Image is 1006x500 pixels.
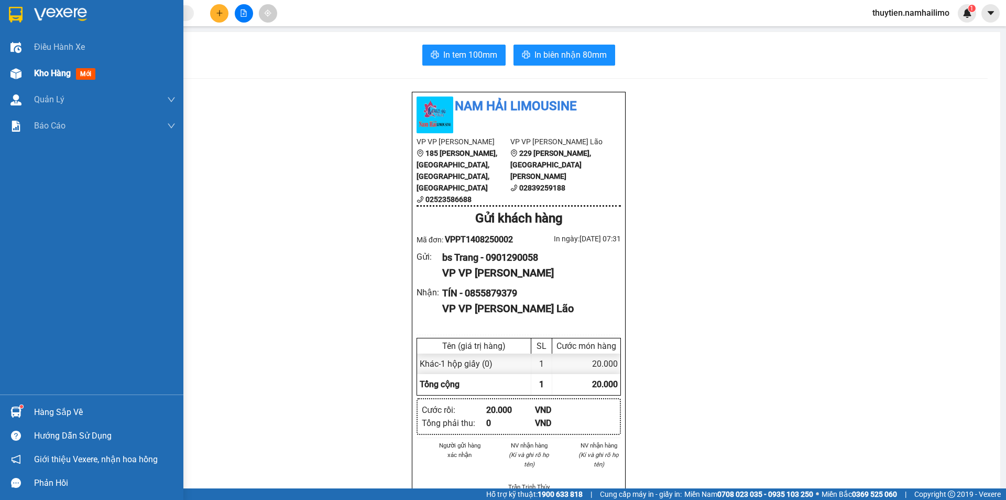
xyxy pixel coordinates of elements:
span: message [11,478,21,488]
b: 229 [PERSON_NAME], [GEOGRAPHIC_DATA][PERSON_NAME] [510,149,591,180]
img: logo.jpg [417,97,453,133]
span: question-circle [11,431,21,441]
span: plus [216,9,223,17]
div: Hàng sắp về [34,405,176,420]
div: bs Trang [9,34,93,47]
strong: 1900 633 818 [538,490,583,498]
div: bs Trang - 0901290058 [442,250,613,265]
span: Miền Nam [684,488,813,500]
span: printer [431,50,439,60]
span: Báo cáo [34,119,65,132]
span: file-add [240,9,247,17]
span: Khác - 1 hộp giấy (0) [420,359,493,369]
span: Hỗ trợ kỹ thuật: [486,488,583,500]
span: 20.000 [592,379,618,389]
button: plus [210,4,228,23]
sup: 1 [968,5,976,12]
span: Tổng cộng [420,379,460,389]
div: Cước rồi : [422,403,486,417]
div: VP [PERSON_NAME] [100,9,184,34]
div: 1 [531,354,552,374]
li: NV nhận hàng [507,441,552,450]
button: caret-down [981,4,1000,23]
span: | [591,488,592,500]
img: warehouse-icon [10,94,21,105]
span: down [167,95,176,104]
span: aim [264,9,271,17]
span: Gửi: [9,10,25,21]
span: 1 [539,379,544,389]
span: | [905,488,906,500]
span: Giới thiệu Vexere, nhận hoa hồng [34,453,158,466]
span: phone [417,196,424,203]
div: 0901290058 [9,47,93,61]
b: 185 [PERSON_NAME], [GEOGRAPHIC_DATA], [GEOGRAPHIC_DATA], [GEOGRAPHIC_DATA] [417,149,497,192]
b: 02839259188 [519,184,565,192]
span: ⚪️ [816,492,819,496]
strong: 0369 525 060 [852,490,897,498]
li: Nam Hải Limousine [417,97,621,116]
div: VP [PERSON_NAME] [9,9,93,34]
span: caret-down [986,8,996,18]
div: 0855879379 [100,47,184,61]
span: Kho hàng [34,68,71,78]
button: printerIn tem 100mm [422,45,506,66]
div: Gửi : [417,250,442,263]
li: NV nhận hàng [576,441,621,450]
button: aim [259,4,277,23]
div: VND [535,417,584,430]
div: VND [535,403,584,417]
img: warehouse-icon [10,407,21,418]
img: warehouse-icon [10,68,21,79]
div: Nhận : [417,286,442,299]
span: Điều hành xe [34,40,85,54]
li: Người gửi hàng xác nhận [438,441,482,460]
div: SL [534,341,549,351]
div: Tên (giá trị hàng) [420,341,528,351]
span: In tem 100mm [443,48,497,61]
button: file-add [235,4,253,23]
span: 1 [970,5,974,12]
div: Gửi khách hàng [417,209,621,229]
div: 0 [486,417,535,430]
strong: 0708 023 035 - 0935 103 250 [717,490,813,498]
span: environment [417,150,424,157]
sup: 1 [20,405,23,408]
span: phone [510,184,518,192]
span: Quản Lý [34,93,64,106]
div: TÍN - 0855879379 [442,286,613,301]
button: printerIn biên nhận 80mm [513,45,615,66]
img: logo-vxr [9,7,23,23]
div: TÍN [100,34,184,47]
img: icon-new-feature [963,8,972,18]
span: down [167,122,176,130]
span: environment [510,150,518,157]
span: CR : [8,69,24,80]
li: VP VP [PERSON_NAME] [417,136,510,147]
span: copyright [948,491,955,498]
span: mới [76,68,95,80]
div: VP VP [PERSON_NAME] [442,265,613,281]
span: Miền Bắc [822,488,897,500]
div: Tổng phải thu : [422,417,486,430]
div: 20.000 [8,68,94,80]
span: Cung cấp máy in - giấy in: [600,488,682,500]
div: VP VP [PERSON_NAME] Lão [442,301,613,317]
span: printer [522,50,530,60]
div: Hướng dẫn sử dụng [34,428,176,444]
img: warehouse-icon [10,42,21,53]
span: thuytien.namhailimo [864,6,958,19]
li: VP VP [PERSON_NAME] Lão [510,136,604,147]
i: (Kí và ghi rõ họ tên) [578,451,619,468]
div: In ngày: [DATE] 07:31 [519,233,621,244]
span: In biên nhận 80mm [534,48,607,61]
div: 20.000 [486,403,535,417]
div: Mã đơn: [417,233,519,246]
div: Phản hồi [34,475,176,491]
div: 20.000 [552,354,620,374]
span: VPPT1408250002 [445,235,513,244]
img: solution-icon [10,121,21,132]
span: Nhận: [100,10,125,21]
div: Cước món hàng [555,341,618,351]
b: 02523586688 [425,195,472,204]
